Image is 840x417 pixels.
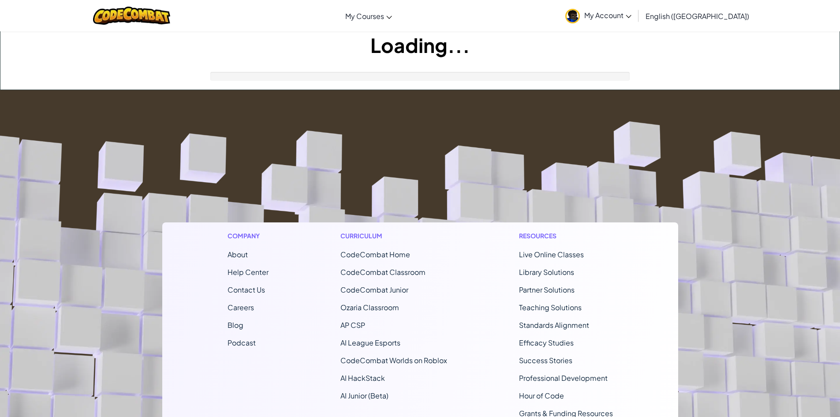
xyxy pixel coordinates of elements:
a: Podcast [228,338,256,347]
a: My Courses [341,4,396,28]
a: About [228,250,248,259]
a: Efficacy Studies [519,338,574,347]
span: My Account [584,11,631,20]
h1: Company [228,231,269,240]
h1: Resources [519,231,613,240]
a: Success Stories [519,356,572,365]
a: Careers [228,303,254,312]
a: CodeCombat Worlds on Roblox [340,356,447,365]
a: AI League Esports [340,338,400,347]
a: Blog [228,320,243,330]
a: Teaching Solutions [519,303,582,312]
a: AI Junior (Beta) [340,391,388,400]
span: My Courses [345,11,384,21]
span: CodeCombat Home [340,250,410,259]
a: Partner Solutions [519,285,575,294]
a: Professional Development [519,373,608,383]
img: CodeCombat logo [93,7,170,25]
img: avatar [565,9,580,23]
span: Contact Us [228,285,265,294]
a: CodeCombat Classroom [340,267,426,277]
a: My Account [561,2,636,30]
h1: Curriculum [340,231,447,240]
a: Standards Alignment [519,320,589,330]
a: CodeCombat Junior [340,285,408,294]
a: AI HackStack [340,373,385,383]
span: English ([GEOGRAPHIC_DATA]) [646,11,749,21]
a: Live Online Classes [519,250,584,259]
a: Library Solutions [519,267,574,277]
h1: Loading... [0,31,840,59]
a: Hour of Code [519,391,564,400]
a: English ([GEOGRAPHIC_DATA]) [641,4,754,28]
a: Help Center [228,267,269,277]
a: Ozaria Classroom [340,303,399,312]
a: AP CSP [340,320,365,330]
